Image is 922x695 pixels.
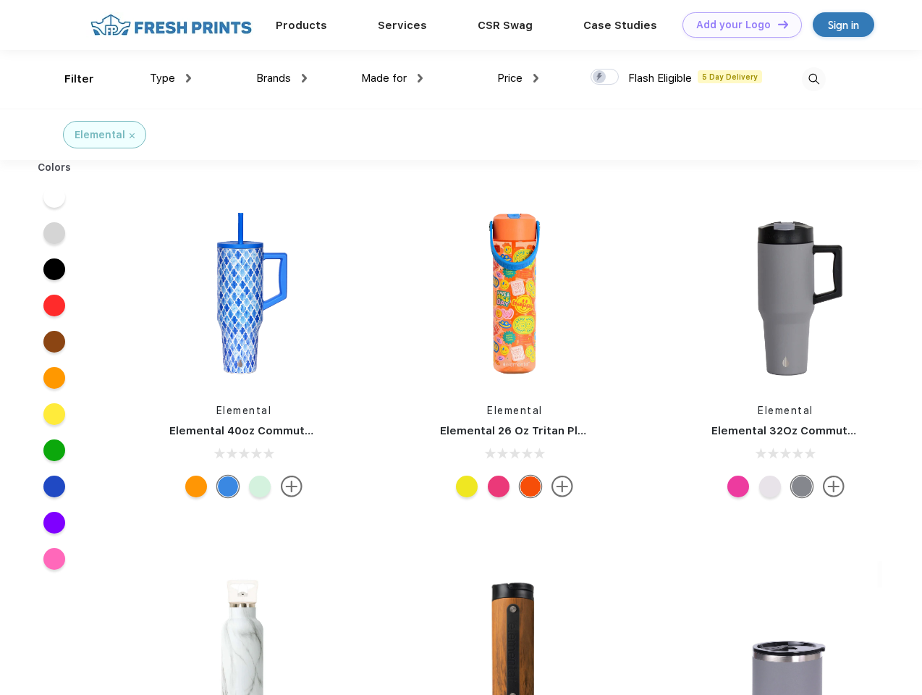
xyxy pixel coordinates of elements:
a: Elemental [487,405,543,416]
div: Sign in [828,17,859,33]
a: Elemental 40oz Commuter Tumbler [169,424,365,437]
div: Blue tile [217,476,239,497]
a: Elemental [758,405,813,416]
a: Elemental [216,405,272,416]
img: fo%20logo%202.webp [86,12,256,38]
img: func=resize&h=266 [148,196,340,389]
img: dropdown.png [186,74,191,83]
div: Good Vibes [520,476,541,497]
a: Products [276,19,327,32]
a: Sign in [813,12,874,37]
div: Elemental [75,127,125,143]
div: Filter [64,71,94,88]
img: more.svg [551,476,573,497]
span: Brands [256,72,291,85]
a: Elemental 32Oz Commuter Tumbler [711,424,908,437]
a: Services [378,19,427,32]
img: desktop_search.svg [802,67,826,91]
span: Flash Eligible [628,72,692,85]
span: Made for [361,72,407,85]
img: dropdown.png [302,74,307,83]
span: Type [150,72,175,85]
img: dropdown.png [533,74,538,83]
img: DT [778,20,788,28]
div: Add your Logo [696,19,771,31]
div: Colors [27,160,83,175]
img: filter_cancel.svg [130,133,135,138]
div: Orange [185,476,207,497]
div: Berries Blast [488,476,509,497]
img: dropdown.png [418,74,423,83]
div: Matte White [759,476,781,497]
span: 5 Day Delivery [698,70,762,83]
img: func=resize&h=266 [690,196,882,389]
div: Hot Pink [727,476,749,497]
span: Price [497,72,523,85]
img: more.svg [823,476,845,497]
a: CSR Swag [478,19,533,32]
div: Smiley Melt [456,476,478,497]
div: Aurora Glow [249,476,271,497]
img: more.svg [281,476,303,497]
div: Graphite [791,476,813,497]
a: Elemental 26 Oz Tritan Plastic Water Bottle [440,424,680,437]
img: func=resize&h=266 [418,196,611,389]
